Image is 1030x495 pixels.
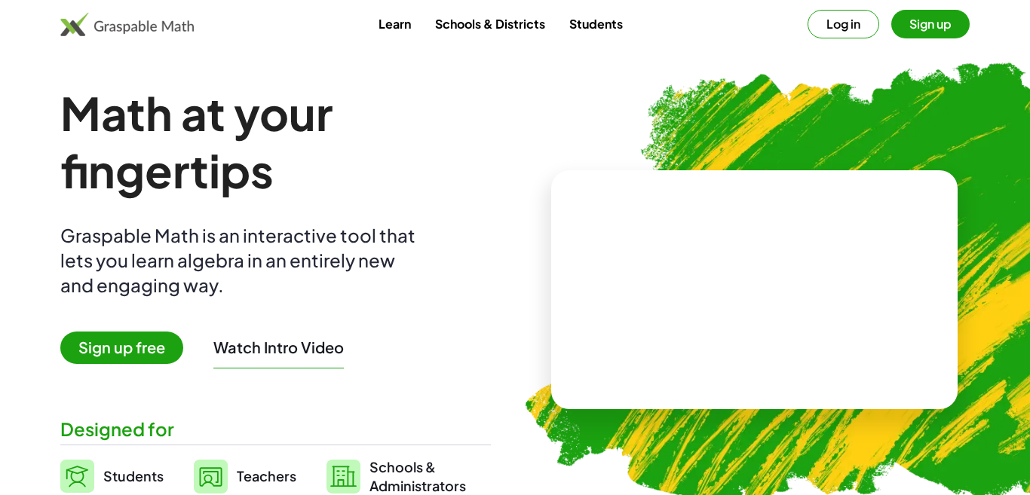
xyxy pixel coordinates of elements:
[194,457,296,495] a: Teachers
[423,10,557,38] a: Schools & Districts
[808,10,879,38] button: Log in
[237,467,296,484] span: Teachers
[213,338,344,357] button: Watch Intro Video
[369,457,466,495] span: Schools & Administrators
[60,84,491,199] h1: Math at your fingertips
[642,234,868,347] video: What is this? This is dynamic math notation. Dynamic math notation plays a central role in how Gr...
[60,223,422,298] div: Graspable Math is an interactive tool that lets you learn algebra in an entirely new and engaging...
[366,10,423,38] a: Learn
[60,457,164,495] a: Students
[891,10,970,38] button: Sign up
[60,332,183,364] span: Sign up free
[326,460,360,493] img: svg%3e
[557,10,635,38] a: Students
[60,460,94,493] img: svg%3e
[60,417,491,442] div: Designed for
[326,457,466,495] a: Schools &Administrators
[194,460,228,493] img: svg%3e
[103,467,164,484] span: Students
